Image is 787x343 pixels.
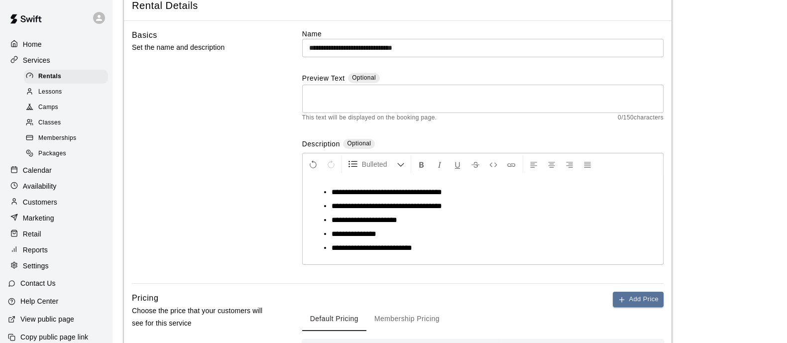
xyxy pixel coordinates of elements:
[24,85,108,99] div: Lessons
[38,133,76,143] span: Memberships
[302,113,437,123] span: This text will be displayed on the booking page.
[24,131,112,146] a: Memberships
[8,195,104,210] a: Customers
[23,197,57,207] p: Customers
[8,37,104,52] a: Home
[467,155,484,173] button: Format Strikethrough
[525,155,542,173] button: Left Align
[38,118,61,128] span: Classes
[23,39,42,49] p: Home
[24,131,108,145] div: Memberships
[132,29,157,42] h6: Basics
[38,149,66,159] span: Packages
[24,116,108,130] div: Classes
[302,73,345,85] label: Preview Text
[8,242,104,257] a: Reports
[579,155,596,173] button: Justify Align
[24,70,108,84] div: Rentals
[38,87,62,97] span: Lessons
[8,53,104,68] a: Services
[561,155,578,173] button: Right Align
[23,229,41,239] p: Retail
[613,292,664,307] button: Add Price
[23,181,57,191] p: Availability
[323,155,339,173] button: Redo
[23,213,54,223] p: Marketing
[8,163,104,178] a: Calendar
[24,146,112,162] a: Packages
[302,139,340,150] label: Description
[23,55,50,65] p: Services
[362,159,397,169] span: Bulleted List
[302,29,664,39] label: Name
[23,261,49,271] p: Settings
[23,245,48,255] p: Reports
[302,307,366,331] button: Default Pricing
[24,69,112,84] a: Rentals
[24,101,108,114] div: Camps
[618,113,664,123] span: 0 / 150 characters
[344,155,409,173] button: Formatting Options
[132,41,270,54] p: Set the name and description
[413,155,430,173] button: Format Bold
[449,155,466,173] button: Format Underline
[431,155,448,173] button: Format Italics
[8,258,104,273] a: Settings
[8,227,104,241] a: Retail
[24,147,108,161] div: Packages
[20,278,56,288] p: Contact Us
[24,84,112,100] a: Lessons
[24,100,112,115] a: Camps
[132,305,270,330] p: Choose the price that your customers will see for this service
[24,115,112,131] a: Classes
[485,155,502,173] button: Insert Code
[352,74,376,81] span: Optional
[20,314,74,324] p: View public page
[38,103,58,113] span: Camps
[132,292,158,305] h6: Pricing
[8,179,104,194] a: Availability
[543,155,560,173] button: Center Align
[305,155,322,173] button: Undo
[366,307,448,331] button: Membership Pricing
[503,155,520,173] button: Insert Link
[20,296,58,306] p: Help Center
[23,165,52,175] p: Calendar
[8,211,104,226] a: Marketing
[20,332,88,342] p: Copy public page link
[347,140,371,147] span: Optional
[38,72,61,82] span: Rentals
